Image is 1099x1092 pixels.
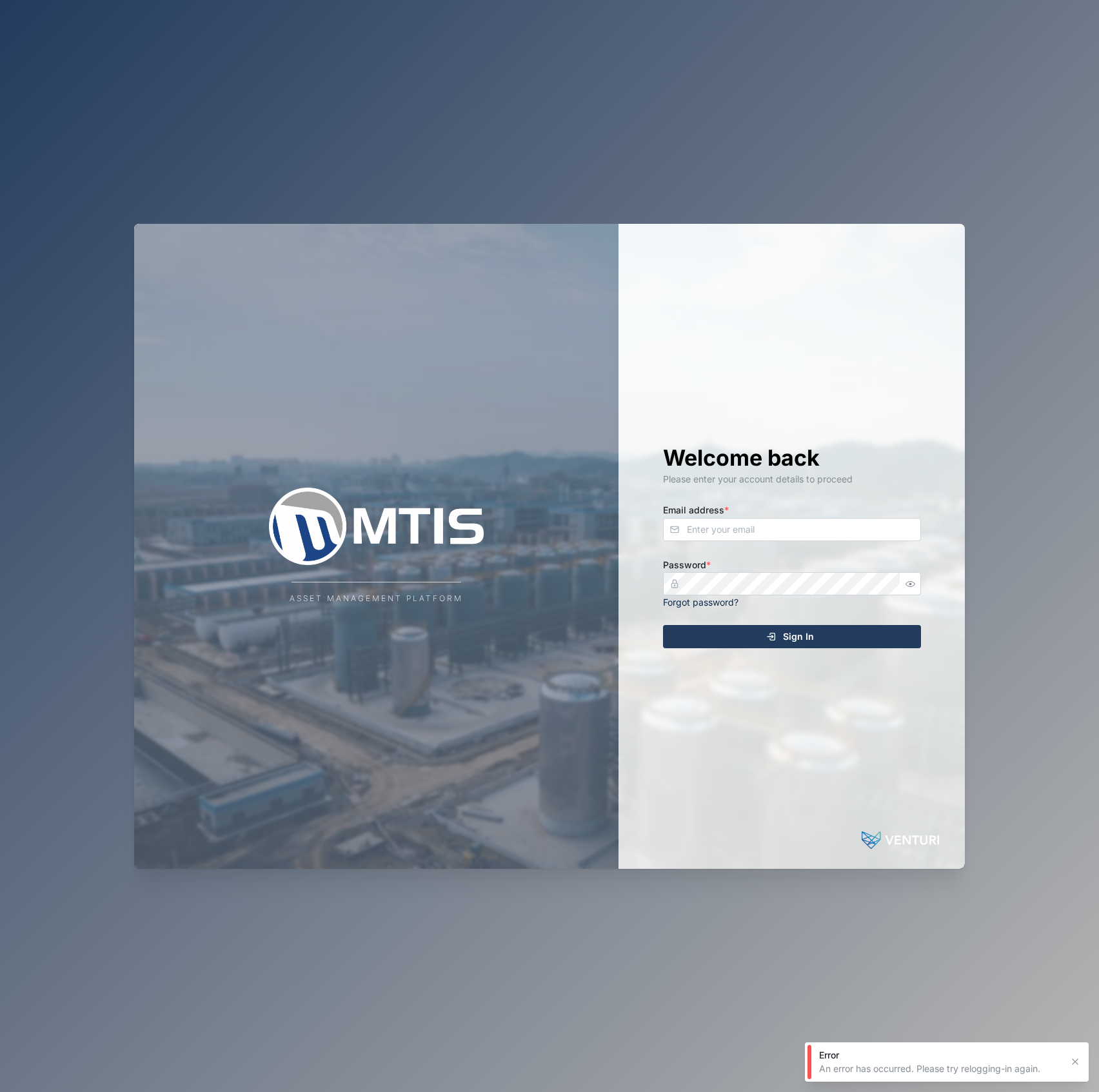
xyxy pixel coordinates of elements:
input: Enter your email [663,518,921,541]
label: Email address [663,503,729,517]
h1: Welcome back [663,444,921,472]
div: Please enter your account details to proceed [663,472,921,486]
img: Company Logo [248,488,506,565]
div: An error has occurred. Please try relogging-in again. [819,1062,1062,1075]
div: Error [819,1049,1062,1062]
img: Powered by: Venturi [862,828,939,853]
label: Password [663,558,711,572]
button: Sign In [663,625,921,648]
a: Forgot password? [663,597,738,608]
span: Sign In [783,626,814,648]
div: Asset Management Platform [290,593,463,605]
